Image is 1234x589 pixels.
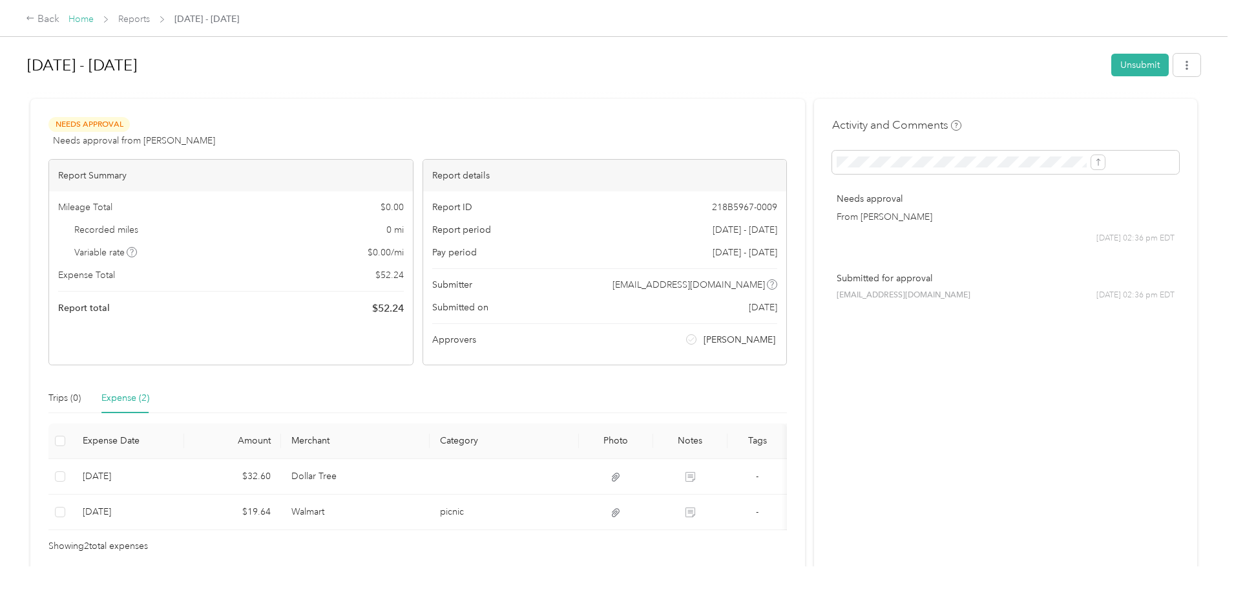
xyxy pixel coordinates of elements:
td: - [727,459,787,495]
span: $ 0.00 / mi [368,246,404,259]
td: picnic [430,495,579,530]
iframe: Everlance-gr Chat Button Frame [1162,517,1234,589]
span: [DATE] 02:36 pm EDT [1096,290,1175,301]
span: Report total [58,301,110,315]
div: Trips (0) [48,391,81,405]
span: [EMAIL_ADDRESS][DOMAIN_NAME] [612,278,765,292]
span: [DATE] - [DATE] [713,246,777,259]
a: Home [68,14,94,25]
span: Showing 2 total expenses [48,539,148,553]
div: Report Summary [49,160,413,191]
h1: Sep 1 - 30, 2025 [27,50,1102,81]
span: - [756,471,758,482]
span: Variable rate [74,246,138,259]
th: Notes [653,423,727,459]
div: Expense (2) [101,391,149,405]
td: 9-25-2025 [72,495,184,530]
span: Submitted on [432,301,488,314]
span: Approvers [432,333,476,347]
span: Needs Approval [48,117,130,132]
th: Amount [184,423,281,459]
div: Report details [423,160,787,191]
div: Back [26,12,59,27]
p: Needs approval [837,192,1175,206]
span: Report period [432,223,491,237]
span: [EMAIL_ADDRESS][DOMAIN_NAME] [837,290,970,301]
th: Category [430,423,579,459]
span: Needs approval from [PERSON_NAME] [53,134,215,147]
td: $32.60 [184,459,281,495]
span: Report ID [432,200,472,214]
td: - [727,495,787,530]
span: [DATE] [749,301,777,314]
td: Dollar Tree [281,459,430,495]
div: Tags [738,435,777,446]
h4: Activity and Comments [832,117,961,133]
th: Expense Date [72,423,184,459]
button: Unsubmit [1111,54,1169,76]
th: Merchant [281,423,430,459]
span: [DATE] - [DATE] [713,223,777,237]
th: Photo [579,423,653,459]
span: [PERSON_NAME] [704,333,775,347]
span: [DATE] 02:36 pm EDT [1096,233,1175,244]
span: 218B5967-0009 [712,200,777,214]
span: 0 mi [386,223,404,237]
span: $ 52.24 [372,301,404,316]
span: Recorded miles [74,223,138,237]
span: Submitter [432,278,472,292]
td: $19.64 [184,495,281,530]
th: Tags [727,423,787,459]
span: Mileage Total [58,200,112,214]
p: From [PERSON_NAME] [837,210,1175,224]
span: [DATE] - [DATE] [174,12,239,26]
span: $ 52.24 [375,268,404,282]
td: Walmart [281,495,430,530]
td: 9-28-2025 [72,459,184,495]
span: - [756,506,758,517]
span: $ 0.00 [381,200,404,214]
span: Expense Total [58,268,115,282]
p: Submitted for approval [837,272,1175,285]
a: Reports [118,14,150,25]
span: Pay period [432,246,477,259]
